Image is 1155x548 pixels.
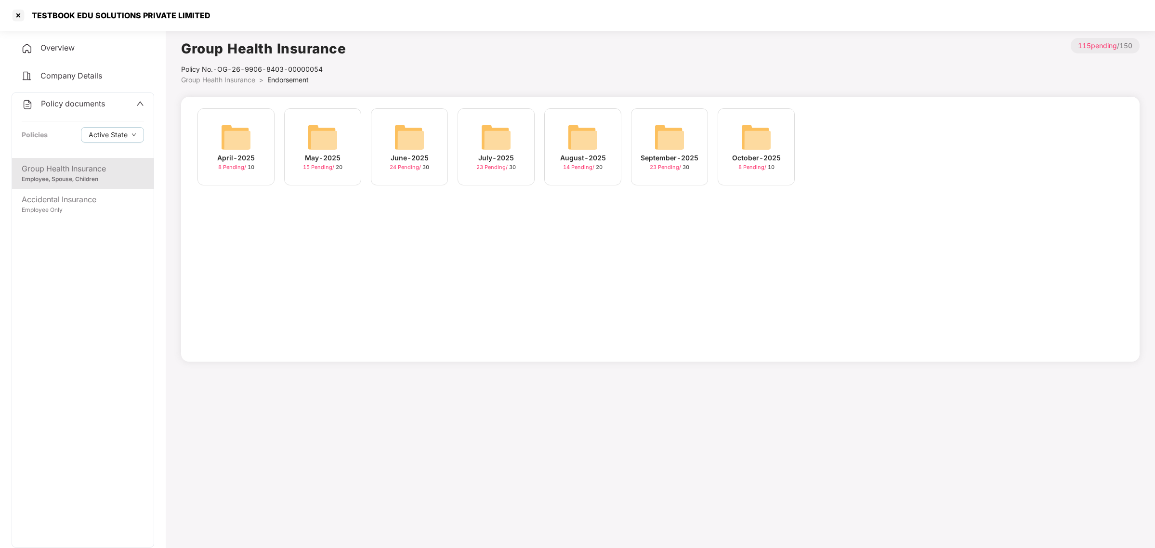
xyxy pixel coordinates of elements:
div: April-2025 [217,153,255,163]
div: Policies [22,130,48,140]
img: svg+xml;base64,PHN2ZyB4bWxucz0iaHR0cDovL3d3dy53My5vcmcvMjAwMC9zdmciIHdpZHRoPSI2NCIgaGVpZ2h0PSI2NC... [567,122,598,153]
span: 115 pending [1078,41,1117,50]
img: svg+xml;base64,PHN2ZyB4bWxucz0iaHR0cDovL3d3dy53My5vcmcvMjAwMC9zdmciIHdpZHRoPSI2NCIgaGVpZ2h0PSI2NC... [481,122,512,153]
div: TESTBOOK EDU SOLUTIONS PRIVATE LIMITED [26,11,210,20]
div: September-2025 [641,153,698,163]
span: Company Details [40,71,102,80]
span: Policy documents [41,99,105,108]
button: Active Statedown [81,127,144,143]
img: svg+xml;base64,PHN2ZyB4bWxucz0iaHR0cDovL3d3dy53My5vcmcvMjAwMC9zdmciIHdpZHRoPSIyNCIgaGVpZ2h0PSIyNC... [21,70,33,82]
img: svg+xml;base64,PHN2ZyB4bWxucz0iaHR0cDovL3d3dy53My5vcmcvMjAwMC9zdmciIHdpZHRoPSI2NCIgaGVpZ2h0PSI2NC... [741,122,772,153]
div: May-2025 [305,153,341,163]
div: 10 [738,163,774,171]
span: 24 Pending / [390,164,422,170]
h1: Group Health Insurance [181,38,346,59]
span: Endorsement [267,76,309,84]
img: svg+xml;base64,PHN2ZyB4bWxucz0iaHR0cDovL3d3dy53My5vcmcvMjAwMC9zdmciIHdpZHRoPSI2NCIgaGVpZ2h0PSI2NC... [394,122,425,153]
span: 8 Pending / [738,164,768,170]
div: 30 [390,163,429,171]
img: svg+xml;base64,PHN2ZyB4bWxucz0iaHR0cDovL3d3dy53My5vcmcvMjAwMC9zdmciIHdpZHRoPSI2NCIgaGVpZ2h0PSI2NC... [307,122,338,153]
div: August-2025 [560,153,606,163]
span: 23 Pending / [650,164,682,170]
span: Active State [89,130,128,140]
div: Employee Only [22,206,144,215]
span: up [136,100,144,107]
span: > [259,76,263,84]
span: 23 Pending / [476,164,509,170]
div: July-2025 [478,153,514,163]
div: June-2025 [391,153,429,163]
div: 20 [303,163,342,171]
div: October-2025 [732,153,781,163]
img: svg+xml;base64,PHN2ZyB4bWxucz0iaHR0cDovL3d3dy53My5vcmcvMjAwMC9zdmciIHdpZHRoPSIyNCIgaGVpZ2h0PSIyNC... [21,43,33,54]
span: 14 Pending / [563,164,596,170]
span: down [131,132,136,138]
p: / 150 [1071,38,1140,53]
div: Group Health Insurance [22,163,144,175]
span: 8 Pending / [218,164,248,170]
img: svg+xml;base64,PHN2ZyB4bWxucz0iaHR0cDovL3d3dy53My5vcmcvMjAwMC9zdmciIHdpZHRoPSI2NCIgaGVpZ2h0PSI2NC... [654,122,685,153]
span: Group Health Insurance [181,76,255,84]
div: 30 [650,163,689,171]
div: 30 [476,163,516,171]
span: 15 Pending / [303,164,336,170]
img: svg+xml;base64,PHN2ZyB4bWxucz0iaHR0cDovL3d3dy53My5vcmcvMjAwMC9zdmciIHdpZHRoPSI2NCIgaGVpZ2h0PSI2NC... [221,122,251,153]
div: Policy No.- OG-26-9906-8403-00000054 [181,64,346,75]
div: 10 [218,163,254,171]
div: 20 [563,163,603,171]
span: Overview [40,43,75,52]
div: Employee, Spouse, Children [22,175,144,184]
img: svg+xml;base64,PHN2ZyB4bWxucz0iaHR0cDovL3d3dy53My5vcmcvMjAwMC9zdmciIHdpZHRoPSIyNCIgaGVpZ2h0PSIyNC... [22,99,33,110]
div: Accidental Insurance [22,194,144,206]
